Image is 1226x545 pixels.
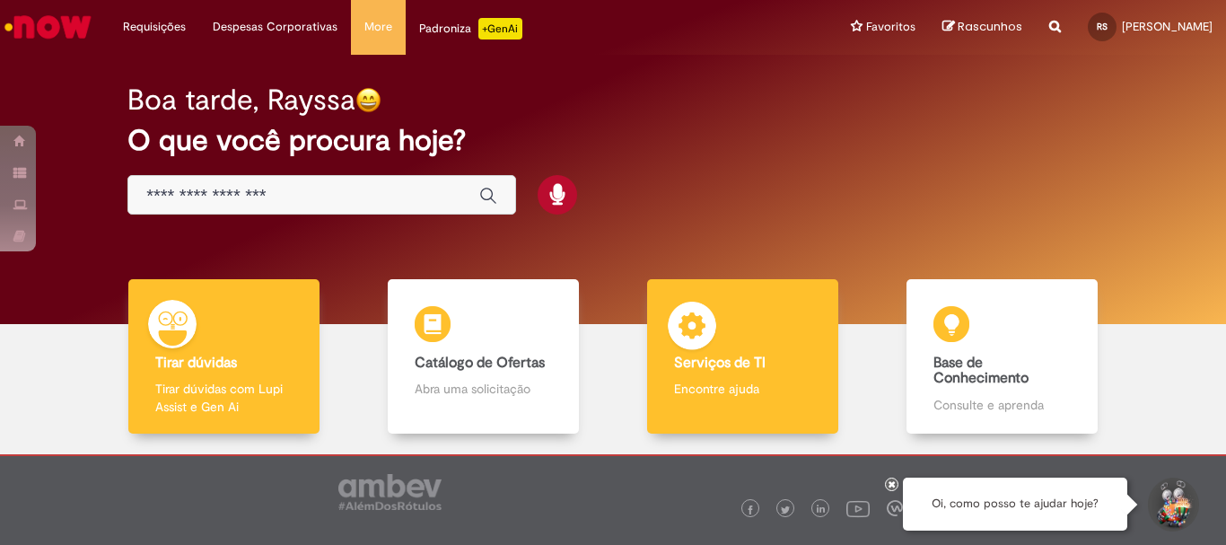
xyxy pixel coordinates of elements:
b: Tirar dúvidas [155,354,237,372]
p: Consulte e aprenda [933,396,1070,414]
a: Serviços de TI Encontre ajuda [613,279,872,435]
button: Iniciar Conversa de Suporte [1145,478,1199,532]
img: logo_footer_facebook.png [746,505,755,514]
div: Oi, como posso te ajudar hoje? [903,478,1127,531]
span: More [364,18,392,36]
span: Despesas Corporativas [213,18,337,36]
p: +GenAi [478,18,522,40]
b: Catálogo de Ofertas [415,354,545,372]
img: ServiceNow [2,9,94,45]
b: Serviços de TI [674,354,766,372]
img: logo_footer_linkedin.png [817,505,826,515]
b: Base de Conhecimento [933,354,1029,388]
a: Tirar dúvidas Tirar dúvidas com Lupi Assist e Gen Ai [94,279,354,435]
img: happy-face.png [355,87,381,113]
a: Rascunhos [942,19,1022,36]
span: [PERSON_NAME] [1122,19,1213,34]
img: logo_footer_twitter.png [781,505,790,514]
p: Abra uma solicitação [415,380,551,398]
img: logo_footer_youtube.png [846,497,870,520]
img: logo_footer_ambev_rotulo_gray.png [338,474,442,510]
span: Favoritos [866,18,915,36]
h2: Boa tarde, Rayssa [127,84,355,116]
h2: O que você procura hoje? [127,125,1099,156]
span: Rascunhos [958,18,1022,35]
p: Tirar dúvidas com Lupi Assist e Gen Ai [155,380,292,416]
a: Base de Conhecimento Consulte e aprenda [872,279,1132,435]
div: Padroniza [419,18,522,40]
img: logo_footer_workplace.png [887,500,903,516]
p: Encontre ajuda [674,380,810,398]
span: Requisições [123,18,186,36]
a: Catálogo de Ofertas Abra uma solicitação [354,279,613,435]
span: RS [1097,21,1108,32]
